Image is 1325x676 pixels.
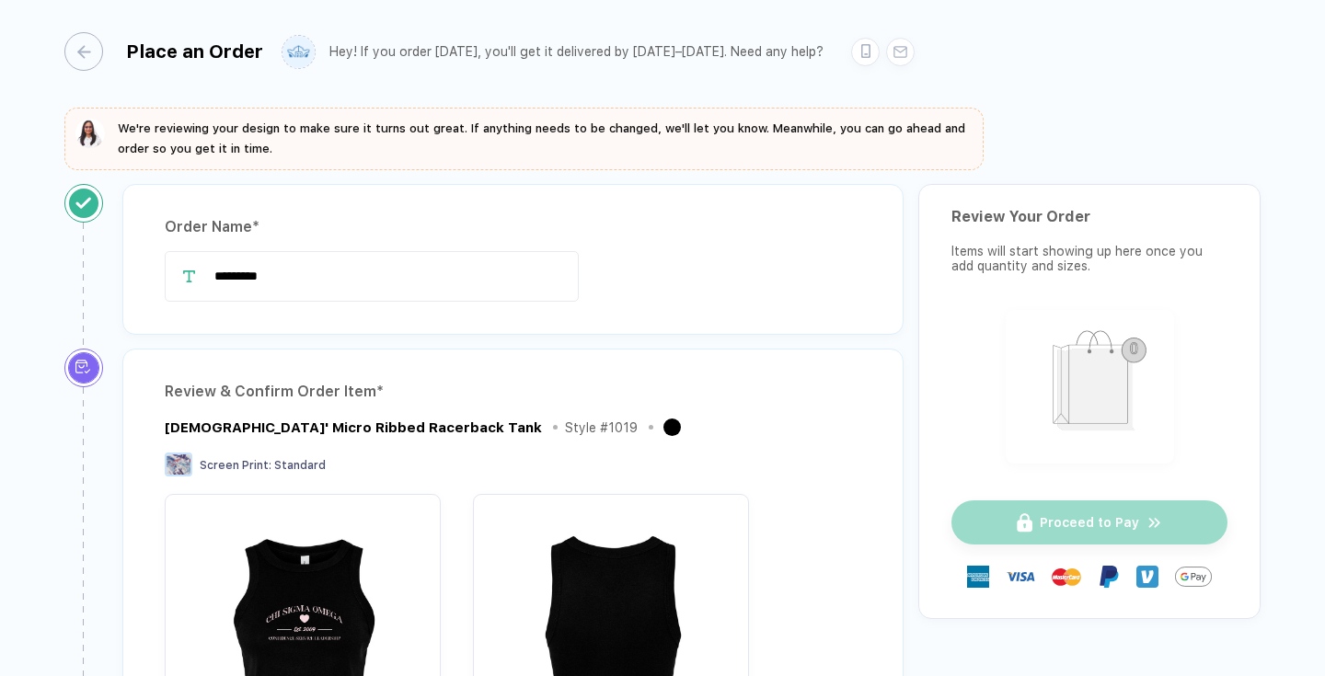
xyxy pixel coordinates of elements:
[165,419,542,436] div: Ladies' Micro Ribbed Racerback Tank
[1006,562,1035,591] img: visa
[565,420,638,435] div: Style # 1019
[165,212,861,242] div: Order Name
[951,208,1227,225] div: Review Your Order
[165,453,192,476] img: Screen Print
[1098,566,1120,588] img: Paypal
[75,119,105,148] img: sophie
[1014,318,1166,452] img: shopping_bag.png
[75,119,973,159] button: We're reviewing your design to make sure it turns out great. If anything needs to be changed, we'...
[329,44,824,60] div: Hey! If you order [DATE], you'll get it delivered by [DATE]–[DATE]. Need any help?
[1136,566,1158,588] img: Venmo
[1052,562,1081,591] img: master-card
[274,459,326,472] span: Standard
[967,566,989,588] img: express
[165,377,861,407] div: Review & Confirm Order Item
[118,121,965,155] span: We're reviewing your design to make sure it turns out great. If anything needs to be changed, we'...
[282,36,315,68] img: user profile
[200,459,271,472] span: Screen Print :
[951,244,1227,273] div: Items will start showing up here once you add quantity and sizes.
[126,40,263,63] div: Place an Order
[1175,558,1212,595] img: GPay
